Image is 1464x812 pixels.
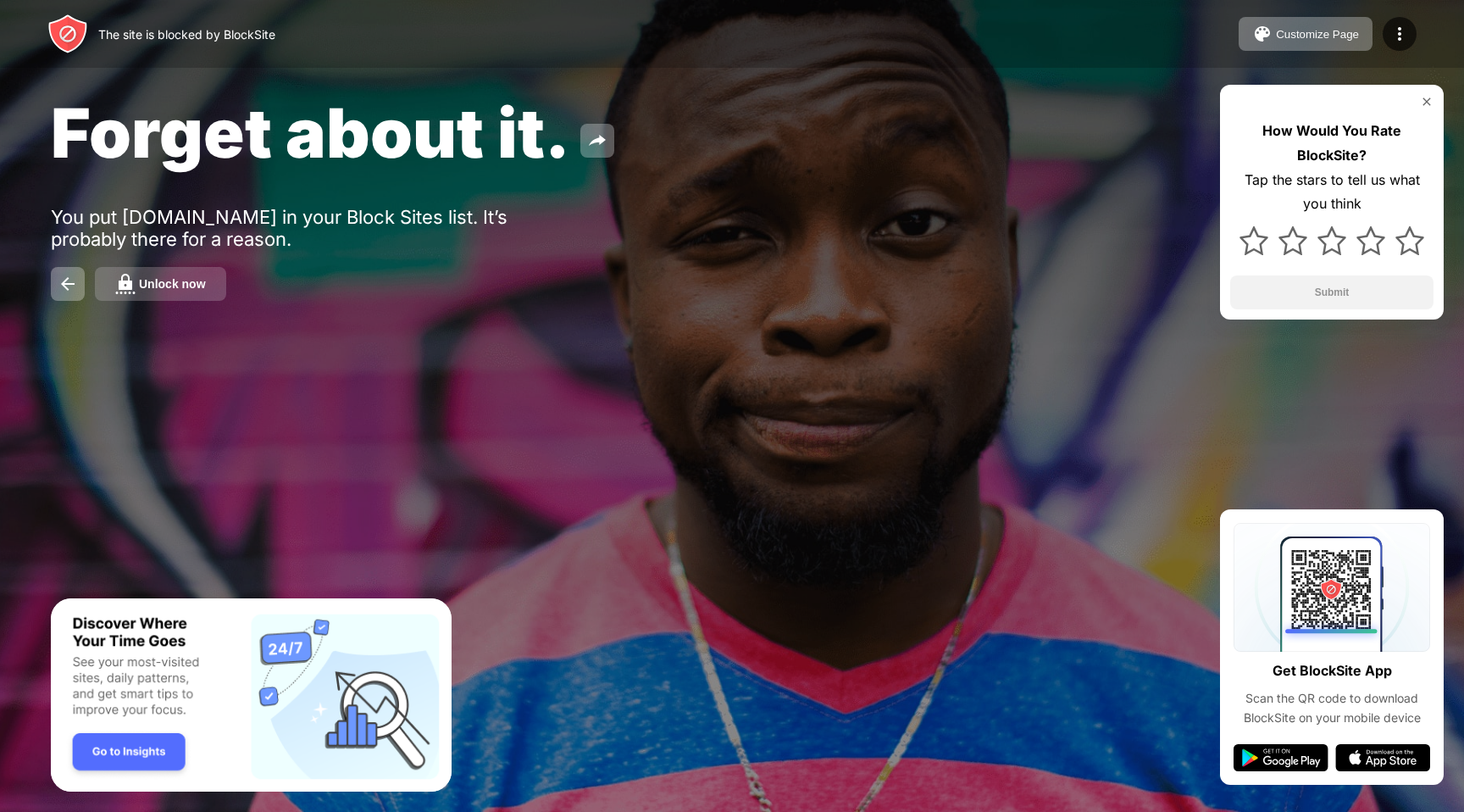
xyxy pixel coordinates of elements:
img: app-store.svg [1335,744,1430,771]
img: star.svg [1356,226,1385,255]
span: Forget about it. [51,92,570,174]
img: star.svg [1278,226,1307,255]
div: Scan the QR code to download BlockSite on your mobile device [1234,689,1430,727]
img: star.svg [1395,226,1424,255]
img: header-logo.svg [47,14,88,54]
img: star.svg [1239,226,1268,255]
img: star.svg [1317,226,1346,255]
img: password.svg [115,274,136,294]
div: Unlock now [139,277,206,291]
div: Customize Page [1276,28,1359,41]
img: menu-icon.svg [1389,24,1410,44]
div: Tap the stars to tell us what you think [1230,168,1433,217]
div: Get BlockSite App [1273,659,1392,683]
img: rate-us-close.svg [1420,95,1433,108]
iframe: Banner [51,598,452,793]
img: qrcode.svg [1234,523,1430,652]
img: back.svg [58,274,78,294]
img: pallet.svg [1252,24,1273,44]
div: You put [DOMAIN_NAME] in your Block Sites list. It’s probably there for a reason. [51,206,574,250]
button: Customize Page [1239,17,1372,51]
div: How Would You Rate BlockSite? [1230,119,1433,168]
img: google-play.svg [1234,744,1328,771]
button: Unlock now [95,267,226,301]
div: The site is blocked by BlockSite [98,27,275,42]
img: share.svg [587,131,607,151]
button: Submit [1230,275,1433,309]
